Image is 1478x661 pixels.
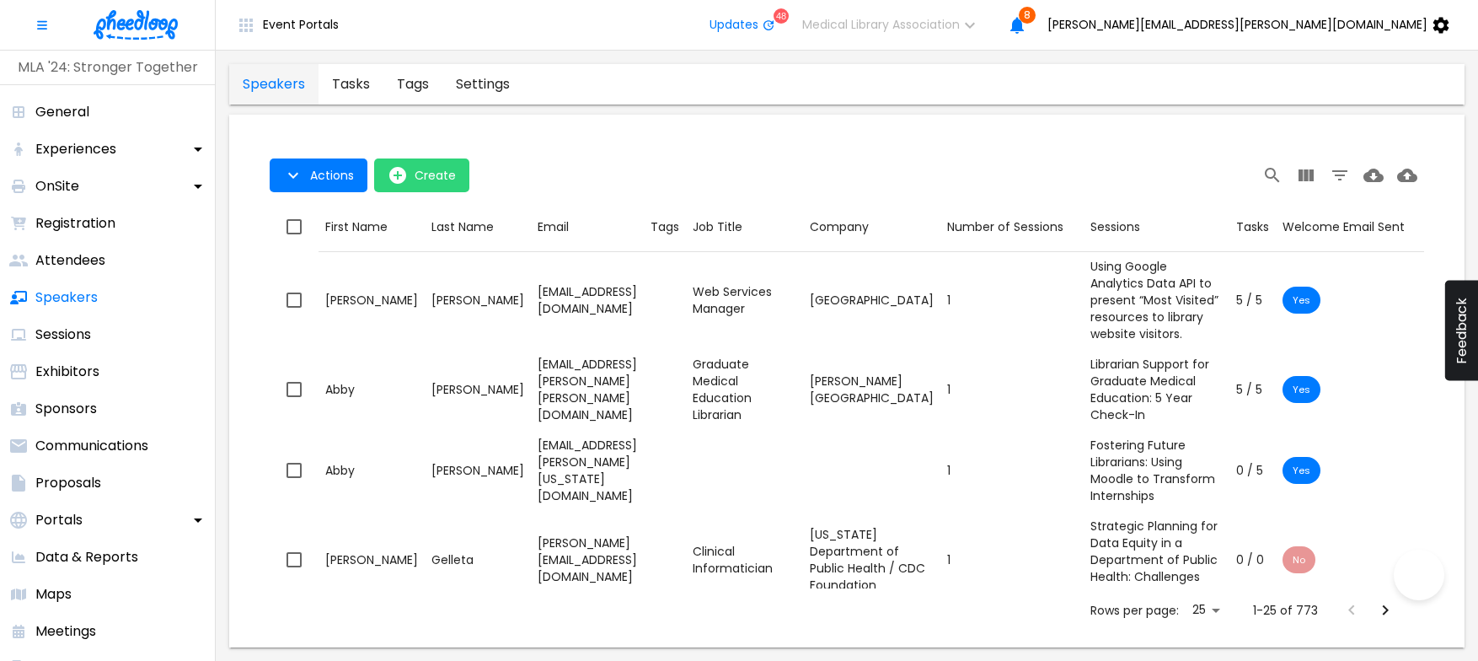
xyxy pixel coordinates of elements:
button: open-Create [374,159,469,192]
button: Search [1256,159,1289,192]
div: 48 [774,8,789,24]
a: speakers-tab-tasks [319,64,383,105]
p: Experiences [35,139,116,159]
div: [PERSON_NAME][EMAIL_ADDRESS][DOMAIN_NAME] [538,535,637,585]
p: Data & Reports [35,547,138,567]
button: Medical Library Association [789,8,1000,42]
div: 5 / 5 [1236,381,1269,398]
div: 25 [1186,598,1226,622]
a: speakers-tab-settings [442,64,523,105]
div: Fostering Future Librarians: Using Moodle to Transform Internships [1090,437,1223,504]
button: Upload [1390,159,1424,192]
p: Exhibitors [35,362,99,382]
button: [PERSON_NAME][EMAIL_ADDRESS][PERSON_NAME][DOMAIN_NAME] [1034,8,1471,42]
button: Filter Table [1323,159,1357,192]
p: Portals [35,510,83,530]
span: Yes [1283,293,1320,307]
button: View Columns [1289,159,1323,192]
p: Speakers [35,288,98,308]
p: General [35,102,89,122]
div: [US_STATE] Department of Public Health / CDC Foundation [810,526,934,594]
div: Tasks [1236,217,1269,237]
span: Medical Library Association [802,18,960,31]
p: Registration [35,213,115,234]
div: [PERSON_NAME][GEOGRAPHIC_DATA] [810,373,934,406]
p: Proposals [35,473,101,493]
p: Rows per page: [1090,602,1179,619]
div: Table Toolbar [270,148,1424,202]
div: Abby [325,462,418,479]
button: Sort [803,212,876,243]
div: Email [538,217,569,238]
button: Updates48 [696,8,789,42]
div: 1 [947,462,1077,479]
span: Create [415,169,456,182]
span: Event Portals [263,18,339,31]
div: [GEOGRAPHIC_DATA] [810,292,934,309]
div: [PERSON_NAME] [431,381,524,398]
div: 0 / 0 [1236,551,1269,568]
p: Sessions [35,325,91,345]
button: Download [1357,159,1390,192]
p: Attendees [35,250,105,271]
p: OnSite [35,176,79,196]
div: Welcome Email has been sent to this speaker [1283,376,1320,403]
div: 1 [947,292,1077,309]
div: [PERSON_NAME] [431,292,524,309]
div: 5 / 5 [1236,292,1269,309]
button: Next Page [1368,594,1402,627]
div: Job Title [693,217,742,238]
button: Event Portals [222,8,352,42]
div: [EMAIL_ADDRESS][PERSON_NAME][US_STATE][DOMAIN_NAME] [538,437,637,504]
div: Welcome Email has not been sent to this speaker [1283,546,1315,573]
div: Clinical Informatician [693,543,796,577]
button: Sort [940,212,1070,243]
div: Welcome Email has been sent to this speaker [1283,457,1320,484]
div: Graduate Medical Education Librarian [693,356,796,423]
div: Company [810,217,869,238]
span: Feedback [1454,298,1470,364]
span: Yes [1283,383,1320,396]
div: Sessions [1090,217,1223,237]
p: Meetings [35,621,96,642]
div: Abby [325,381,418,398]
div: Web Services Manager [693,283,796,317]
iframe: Help Scout Beacon - Open [1394,550,1444,600]
span: [PERSON_NAME][EMAIL_ADDRESS][PERSON_NAME][DOMAIN_NAME] [1047,18,1427,31]
div: [PERSON_NAME] [325,292,418,309]
a: speakers-tab-tags [383,64,442,105]
p: Sponsors [35,399,97,419]
div: First Name [325,217,388,238]
button: Sort [319,212,394,243]
div: Strategic Planning for Data Equity in a Department of Public Health: Challenges and Opportunities [1090,518,1223,602]
div: Last Name [431,217,494,238]
img: logo [94,10,178,40]
p: 1-25 of 773 [1253,602,1318,619]
div: Using Google Analytics Data API to present “Most Visited” resources to library website visitors. [1090,258,1223,342]
div: 0 / 5 [1236,462,1269,479]
p: MLA '24: Stronger Together [7,57,208,78]
button: Actions [270,159,367,192]
div: speakers tabs [229,64,523,105]
div: [EMAIL_ADDRESS][PERSON_NAME][PERSON_NAME][DOMAIN_NAME] [538,356,637,423]
p: Maps [35,584,72,605]
div: Tags [651,217,679,237]
span: Actions [310,169,354,182]
div: Number of Sessions [947,217,1063,238]
button: 8 [1000,8,1034,42]
button: Sort [531,212,576,243]
span: 8 [1019,7,1036,24]
span: Updates [710,18,758,31]
button: Sort [425,212,501,243]
div: Gelleta [431,551,524,568]
div: 1 [947,381,1077,398]
span: Yes [1283,464,1320,477]
div: Welcome Email has been sent to this speaker [1283,287,1320,314]
span: Download [1357,164,1390,184]
p: Communications [35,436,148,456]
div: Librarian Support for Graduate Medical Education: 5 Year Check-In [1090,356,1223,423]
span: No [1283,553,1315,567]
div: [EMAIL_ADDRESS][DOMAIN_NAME] [538,283,637,317]
a: speakers-tab-speakers [229,64,319,105]
button: Sort [686,212,749,243]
